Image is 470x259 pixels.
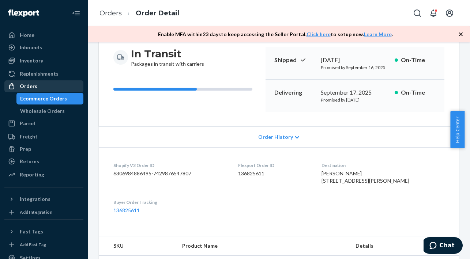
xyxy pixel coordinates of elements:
button: Open Search Box [410,6,425,20]
a: Returns [4,156,83,167]
a: Wholesale Orders [16,105,84,117]
span: Order History [258,133,293,141]
button: Help Center [450,111,465,148]
button: Close Navigation [69,6,83,20]
a: Ecommerce Orders [16,93,84,104]
dd: 136825611 [238,170,309,177]
div: Reporting [20,171,44,178]
button: Fast Tags [4,226,83,237]
dt: Destination [322,162,444,168]
p: Promised by September 16, 2025 [321,64,389,71]
dt: Shopify V3 Order ID [113,162,226,168]
div: Ecommerce Orders [20,95,67,102]
div: Returns [20,158,39,165]
p: Enable MFA within 23 days to keep accessing the Seller Portal. to setup now. . [158,31,393,38]
div: Integrations [20,195,50,203]
div: Freight [20,133,38,140]
a: Add Fast Tag [4,240,83,249]
iframe: Opens a widget where you can chat to one of our agents [424,237,463,255]
p: Delivering [274,88,315,97]
div: Packages in transit with carriers [131,47,204,68]
button: Open notifications [426,6,441,20]
dt: Flexport Order ID [238,162,309,168]
dd: 6306984886495-7429876547807 [113,170,226,177]
div: Orders [20,83,37,90]
a: Home [4,29,83,41]
a: Orders [4,80,83,92]
a: Reporting [4,169,83,180]
img: Flexport logo [8,9,39,17]
a: Inbounds [4,42,83,53]
button: Integrations [4,193,83,205]
button: Open account menu [442,6,457,20]
a: Replenishments [4,68,83,80]
p: Shipped [274,56,315,64]
dt: Buyer Order Tracking [113,199,226,205]
div: Replenishments [20,70,59,77]
p: On-Time [401,56,436,64]
div: Add Integration [20,209,52,215]
a: Parcel [4,118,83,129]
h3: In Transit [131,47,204,60]
div: Prep [20,145,31,153]
a: Learn More [364,31,392,37]
div: Home [20,31,34,39]
a: Orders [99,9,122,17]
a: Inventory [4,55,83,66]
a: Prep [4,143,83,155]
div: [DATE] [321,56,389,64]
a: Click here [307,31,331,37]
div: Fast Tags [20,228,43,235]
a: 136825611 [113,207,140,213]
div: Add Fast Tag [20,241,46,248]
th: SKU [99,236,176,256]
ol: breadcrumbs [94,3,185,24]
span: [PERSON_NAME] [STREET_ADDRESS][PERSON_NAME] [322,170,409,184]
p: On-Time [401,88,436,97]
a: Add Integration [4,208,83,217]
th: Qty [429,236,459,256]
div: Wholesale Orders [20,107,65,115]
div: Parcel [20,120,35,127]
a: Order Detail [136,9,179,17]
th: Details [350,236,429,256]
a: Freight [4,131,83,142]
p: Promised by [DATE] [321,97,389,103]
th: Product Name [176,236,350,256]
div: September 17, 2025 [321,88,389,97]
div: Inventory [20,57,43,64]
div: Inbounds [20,44,42,51]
